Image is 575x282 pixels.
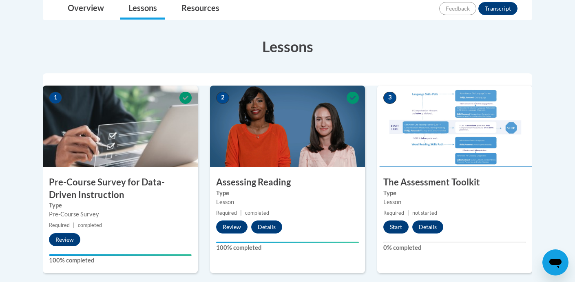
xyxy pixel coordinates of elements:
[439,2,476,15] button: Feedback
[49,233,80,246] button: Review
[49,254,192,256] div: Your progress
[407,210,409,216] span: |
[412,210,437,216] span: not started
[216,243,359,252] label: 100% completed
[245,210,269,216] span: completed
[216,210,237,216] span: Required
[478,2,517,15] button: Transcript
[216,92,229,104] span: 2
[383,189,526,198] label: Type
[383,243,526,252] label: 0% completed
[210,86,365,167] img: Course Image
[542,249,568,275] iframe: Button to launch messaging window
[43,36,532,57] h3: Lessons
[216,198,359,207] div: Lesson
[383,210,404,216] span: Required
[251,220,282,234] button: Details
[43,86,198,167] img: Course Image
[383,92,396,104] span: 3
[49,210,192,219] div: Pre-Course Survey
[377,176,532,189] h3: The Assessment Toolkit
[73,222,75,228] span: |
[210,176,365,189] h3: Assessing Reading
[383,198,526,207] div: Lesson
[49,256,192,265] label: 100% completed
[49,222,70,228] span: Required
[383,220,409,234] button: Start
[216,242,359,243] div: Your progress
[377,86,532,167] img: Course Image
[240,210,242,216] span: |
[78,222,102,228] span: completed
[412,220,443,234] button: Details
[49,92,62,104] span: 1
[49,201,192,210] label: Type
[43,176,198,201] h3: Pre-Course Survey for Data-Driven Instruction
[216,189,359,198] label: Type
[216,220,248,234] button: Review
